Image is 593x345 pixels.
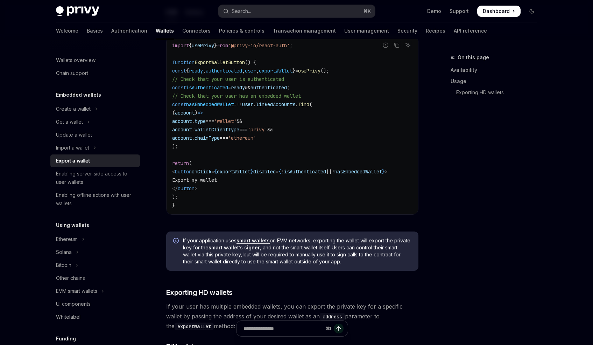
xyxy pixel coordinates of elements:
[237,237,270,244] a: smart wallets
[334,168,382,175] span: hasEmbeddedWallet
[56,235,78,243] div: Ethereum
[281,168,284,175] span: !
[56,69,88,77] div: Chain support
[195,110,197,116] span: )
[172,59,195,65] span: function
[50,246,140,258] button: Toggle Solana section
[50,259,140,271] button: Toggle Bitcoin section
[186,84,228,91] span: isAuthenticated
[295,68,298,74] span: =
[256,68,259,74] span: ,
[256,101,295,108] span: linkedAccounts
[526,6,537,17] button: Toggle dark mode
[253,168,276,175] span: disabled
[320,313,345,320] code: address
[172,68,186,74] span: const
[209,244,260,250] strong: smart wallet’s signer
[87,22,103,39] a: Basics
[186,68,189,74] span: {
[56,248,72,256] div: Solana
[50,233,140,246] button: Toggle Ethereum section
[56,191,136,208] div: Enabling offline actions with user wallets
[451,87,543,98] a: Exporting HD wallets
[50,129,140,141] a: Update a wallet
[56,91,101,99] h5: Embedded wallets
[278,168,281,175] span: {
[206,68,242,74] span: authenticated
[195,185,197,192] span: >
[290,42,292,49] span: ;
[173,238,180,245] svg: Info
[56,144,89,152] div: Import a wallet
[217,168,250,175] span: exportWallet
[172,84,186,91] span: const
[172,202,175,208] span: }
[245,59,256,65] span: () {
[175,168,192,175] span: button
[56,56,96,64] div: Wallets overview
[195,118,206,124] span: type
[344,22,389,39] a: User management
[172,168,175,175] span: <
[50,103,140,115] button: Toggle Create a wallet section
[56,170,136,186] div: Enabling server-side access to user wallets
[189,160,192,166] span: (
[276,168,278,175] span: =
[245,68,256,74] span: user
[381,41,390,50] button: Report incorrect code
[50,189,140,210] a: Enabling offline actions with user wallets
[363,8,371,14] span: ⌘ K
[295,101,298,108] span: .
[56,261,71,269] div: Bitcoin
[172,160,189,166] span: return
[56,22,78,39] a: Welcome
[214,118,237,124] span: 'wallet'
[253,101,256,108] span: .
[50,154,140,167] a: Export a wallet
[232,7,251,15] div: Search...
[50,272,140,284] a: Other chains
[237,101,242,108] span: !!
[192,135,195,141] span: .
[242,101,253,108] span: user
[50,116,140,128] button: Toggle Get a wallet section
[231,84,245,91] span: ready
[477,6,521,17] a: Dashboard
[172,143,178,150] span: );
[178,185,195,192] span: button
[326,168,332,175] span: ||
[56,287,97,295] div: EVM smart wallets
[50,285,140,297] button: Toggle EVM smart wallets section
[56,274,85,282] div: Other chains
[220,135,228,141] span: ===
[192,42,214,49] span: usePrivy
[334,324,344,333] button: Send message
[172,42,189,49] span: import
[267,126,273,133] span: &&
[192,118,195,124] span: .
[250,168,253,175] span: }
[50,167,140,188] a: Enabling server-side access to user wallets
[284,168,326,175] span: isAuthenticated
[287,84,290,91] span: ;
[166,288,233,297] span: Exporting HD wallets
[273,22,336,39] a: Transaction management
[56,313,80,321] div: Whitelabel
[172,118,192,124] span: account
[242,68,245,74] span: ,
[403,41,412,50] button: Ask AI
[172,135,192,141] span: account
[214,168,217,175] span: {
[50,298,140,310] a: UI components
[50,311,140,323] a: Whitelabel
[385,168,388,175] span: >
[250,84,287,91] span: authenticated
[166,302,418,331] span: If your user has multiple embedded wallets, you can export the private key for a specific wallet ...
[56,334,76,343] h5: Funding
[454,22,487,39] a: API reference
[309,101,312,108] span: (
[172,126,192,133] span: account
[397,22,417,39] a: Security
[237,118,242,124] span: &&
[195,126,239,133] span: walletClientType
